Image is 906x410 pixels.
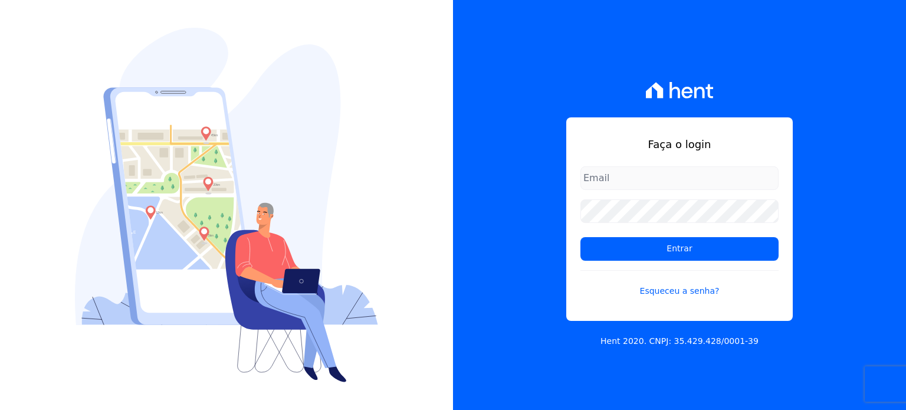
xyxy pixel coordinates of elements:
[75,28,378,382] img: Login
[580,237,779,261] input: Entrar
[580,166,779,190] input: Email
[580,136,779,152] h1: Faça o login
[600,335,759,347] p: Hent 2020. CNPJ: 35.429.428/0001-39
[580,270,779,297] a: Esqueceu a senha?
